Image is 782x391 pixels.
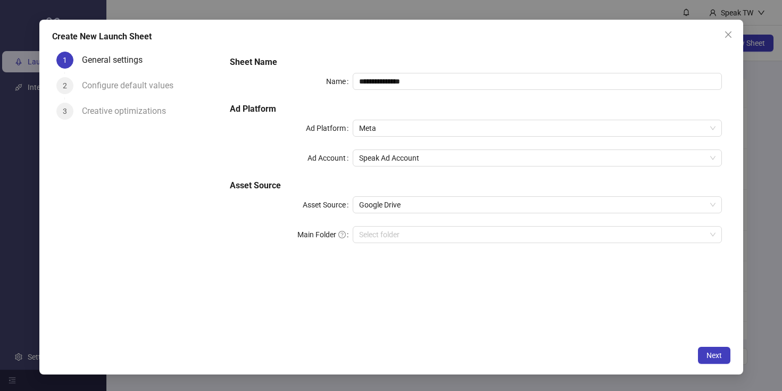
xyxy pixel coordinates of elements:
span: Google Drive [359,197,715,213]
span: close-circle [710,155,716,161]
span: close [724,30,733,39]
label: Ad Platform [306,120,353,137]
div: Creative optimizations [82,103,174,120]
h5: Asset Source [230,179,721,192]
h5: Sheet Name [230,56,721,69]
button: Next [698,347,730,364]
div: General settings [82,52,151,69]
button: Close [720,26,737,43]
span: 1 [63,56,67,64]
span: 2 [63,81,67,90]
div: Configure default values [82,77,182,94]
span: 3 [63,107,67,115]
h5: Ad Platform [230,103,721,115]
span: Speak Ad Account [359,150,715,166]
span: Meta [359,120,715,136]
input: Name [353,73,721,90]
label: Main Folder [297,226,353,243]
label: Asset Source [303,196,353,213]
label: Ad Account [307,149,353,167]
div: Create New Launch Sheet [52,30,730,43]
span: Next [706,351,722,360]
label: Name [326,73,353,90]
span: question-circle [338,231,346,238]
